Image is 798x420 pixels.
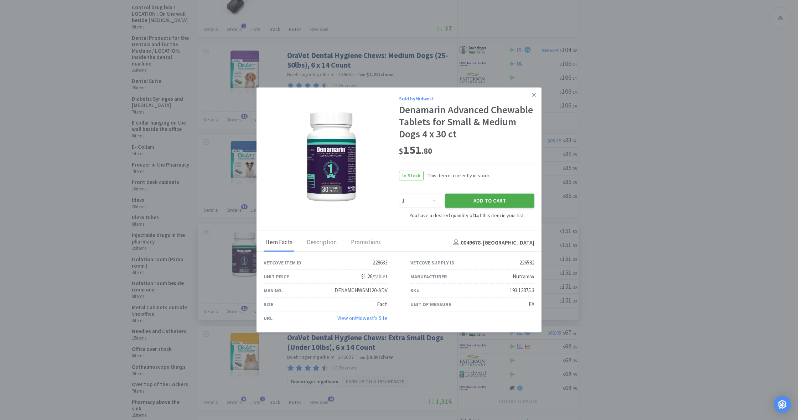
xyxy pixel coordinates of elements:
[377,300,388,309] div: Each
[421,146,432,156] span: . 80
[361,272,388,281] div: $1.26/tablet
[774,396,791,413] div: Open Intercom Messenger
[285,111,378,203] img: 0f8a57e2f5554bc699ad4cfe2a410e55.png
[410,259,455,267] div: Vetcove Supply ID
[399,211,534,219] div: You have a desired quantity of of this item in your list
[445,194,534,208] button: Add to Cart
[264,234,294,252] div: Item Facts
[451,238,534,247] h4: 0049678 - [GEOGRAPHIC_DATA]
[264,314,273,322] div: URL
[399,146,403,156] span: $
[264,287,283,294] div: Man No.
[399,104,534,140] div: Denamarin Advanced Chewable Tablets for Small & Medium Dogs 4 x 30 ct
[474,212,477,219] strong: 1
[373,258,388,267] div: 228633
[410,287,420,294] div: SKU
[264,273,289,280] div: Unit Price
[335,286,388,295] div: DENAMCHWSM120-ADV
[510,286,534,295] div: 193.12875.3
[305,234,338,252] div: Description
[264,300,273,308] div: Size
[264,259,301,267] div: Vetcove Item ID
[349,234,383,252] div: Promotions
[410,273,447,280] div: Manufacturer
[399,95,534,103] div: Sold by Midwest
[519,258,534,267] div: 226582
[399,171,423,180] span: In Stock
[424,172,490,179] span: This item is currently in stock
[399,143,432,157] span: 151
[513,272,534,281] div: Nutramax
[410,300,451,308] div: Unit of Measure
[337,315,388,321] a: View onMidwest's Site
[529,300,534,309] div: EA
